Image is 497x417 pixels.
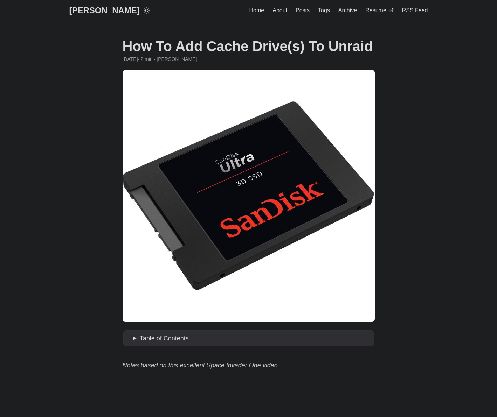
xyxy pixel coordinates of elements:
span: About [272,7,287,13]
em: Notes based on this excellent Space Invader One video [123,362,278,369]
h1: How To Add Cache Drive(s) To Unraid [123,38,375,55]
span: Resume [365,7,386,13]
span: RSS Feed [402,7,428,13]
span: 2021-05-27 09:43:36 -0400 -0400 [123,55,138,63]
div: · 2 min · [PERSON_NAME] [123,55,375,63]
summary: Table of Contents [133,333,371,344]
span: Tags [318,7,330,13]
span: Table of Contents [140,335,189,342]
span: Archive [338,7,357,13]
span: Posts [296,7,310,13]
span: Home [249,7,264,13]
